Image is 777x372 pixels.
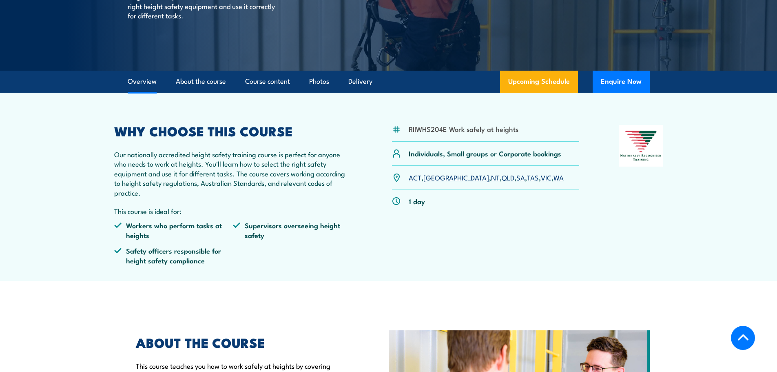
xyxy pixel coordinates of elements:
a: Photos [309,71,329,92]
a: Overview [128,71,157,92]
a: [GEOGRAPHIC_DATA] [423,172,489,182]
li: Workers who perform tasks at heights [114,221,233,240]
a: Course content [245,71,290,92]
li: RIIWHS204E Work safely at heights [409,124,518,134]
a: ACT [409,172,421,182]
li: Safety officers responsible for height safety compliance [114,246,233,265]
a: QLD [502,172,514,182]
p: Individuals, Small groups or Corporate bookings [409,149,561,158]
a: VIC [541,172,551,182]
li: Supervisors overseeing height safety [233,221,352,240]
p: , , , , , , , [409,173,564,182]
p: Our nationally accredited height safety training course is perfect for anyone who needs to work a... [114,149,352,197]
a: TAS [527,172,539,182]
h2: WHY CHOOSE THIS COURSE [114,125,352,136]
p: This course is ideal for: [114,206,352,216]
a: WA [553,172,564,182]
a: Upcoming Schedule [500,71,578,93]
a: Delivery [348,71,372,92]
a: About the course [176,71,226,92]
p: 1 day [409,196,425,206]
a: NT [491,172,500,182]
button: Enquire Now [593,71,650,93]
a: SA [516,172,525,182]
h2: ABOUT THE COURSE [136,336,351,348]
img: Nationally Recognised Training logo. [619,125,663,167]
